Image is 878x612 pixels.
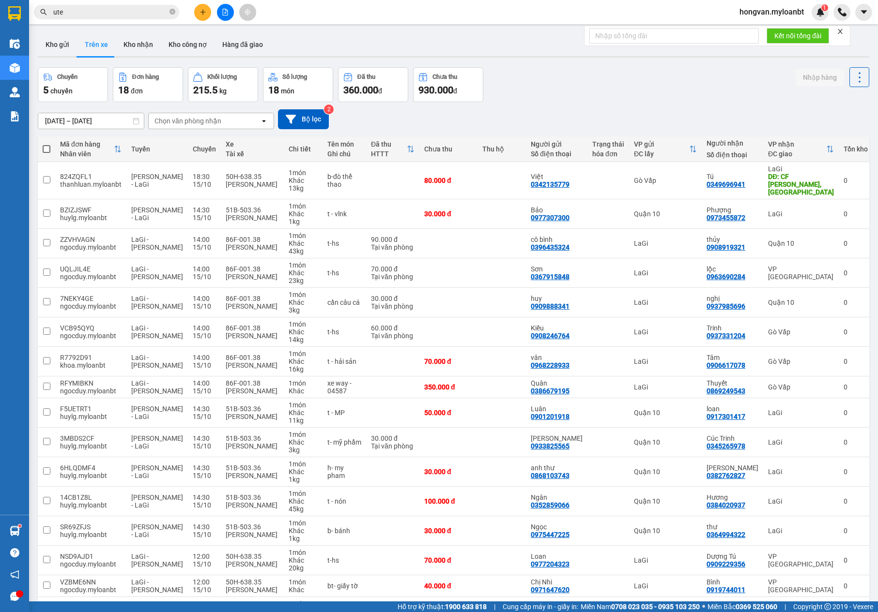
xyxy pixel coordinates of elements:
[289,409,318,417] div: Khác
[424,145,473,153] div: Chưa thu
[193,84,217,96] span: 215.5
[60,472,122,479] div: huylg.myloanbt
[60,140,114,148] div: Mã đơn hàng
[222,9,229,15] span: file-add
[194,4,211,21] button: plus
[418,84,453,96] span: 930.000
[289,336,318,343] div: 14 kg
[707,273,745,281] div: 0963690284
[289,232,318,239] div: 1 món
[366,136,419,162] th: Toggle SortBy
[193,273,216,281] div: 15/10
[768,468,834,476] div: LaGi
[289,401,318,409] div: 1 món
[60,413,122,420] div: huylg.myloanbt
[193,145,216,153] div: Chuyến
[531,265,583,273] div: Sơn
[278,109,329,129] button: Bộ lọc
[774,30,821,41] span: Kết nối tổng đài
[161,33,215,56] button: Kho công nợ
[289,320,318,328] div: 1 món
[634,210,697,218] div: Quận 10
[768,140,826,148] div: VP nhận
[768,239,834,247] div: Quận 10
[707,180,745,188] div: 0349696941
[169,9,175,15] span: close-circle
[531,332,570,340] div: 0908246764
[289,184,318,192] div: 13 kg
[226,405,279,413] div: 51B-503.36
[289,291,318,299] div: 1 món
[707,243,745,251] div: 0908919321
[289,239,318,247] div: Khác
[531,243,570,251] div: 0396435324
[60,387,122,395] div: ngocduy.myloanbt
[60,243,122,251] div: ngocduy.myloanbt
[634,438,697,446] div: Quận 10
[634,409,697,417] div: Quận 10
[289,460,318,468] div: 1 món
[844,328,868,336] div: 0
[768,358,834,365] div: Gò Vấp
[844,438,868,446] div: 0
[289,269,318,277] div: Khác
[193,379,216,387] div: 14:00
[531,434,583,442] div: cúc trinh
[226,214,279,222] div: [PERSON_NAME]
[327,464,361,479] div: h- my pham
[226,173,279,180] div: 50H-638.35
[226,379,279,387] div: 86F-001.38
[289,247,318,255] div: 43 kg
[707,413,745,420] div: 0917301417
[634,269,697,277] div: LaGi
[193,236,216,243] div: 14:00
[357,74,375,80] div: Đã thu
[131,236,183,251] span: LaGi - [PERSON_NAME]
[193,361,216,369] div: 15/10
[768,165,834,173] div: LaGi
[531,324,583,332] div: Kiều
[50,87,73,95] span: chuyến
[226,332,279,340] div: [PERSON_NAME]
[10,87,20,97] img: warehouse-icon
[226,361,279,369] div: [PERSON_NAME]
[289,210,318,218] div: Khác
[289,468,318,476] div: Khác
[531,413,570,420] div: 0901201918
[226,302,279,310] div: [PERSON_NAME]
[531,180,570,188] div: 0342135779
[289,417,318,424] div: 11 kg
[260,117,268,125] svg: open
[226,236,279,243] div: 86F-001.38
[844,210,868,218] div: 0
[60,273,122,281] div: ngocduy.myloanbt
[38,67,108,102] button: Chuyến5chuyến
[43,84,48,96] span: 5
[154,116,221,126] div: Chọn văn phòng nhận
[767,28,829,44] button: Kết nối tổng đài
[193,442,216,450] div: 15/10
[60,332,122,340] div: ngocduy.myloanbt
[60,180,122,188] div: thanhluan.myloanbt
[131,405,183,420] span: [PERSON_NAME] - LaGi
[60,354,122,361] div: R7792D91
[226,354,279,361] div: 86F-001.38
[169,8,175,17] span: close-circle
[795,69,845,86] button: Nhập hàng
[838,8,847,16] img: phone-icon
[10,63,20,73] img: warehouse-icon
[60,464,122,472] div: 6HLQDMF4
[844,299,868,306] div: 0
[289,218,318,225] div: 1 kg
[707,324,758,332] div: Trinh
[188,67,258,102] button: Khối lượng215.5kg
[589,28,759,44] input: Nhập số tổng đài
[289,446,318,454] div: 3 kg
[531,379,583,387] div: Quân
[116,33,161,56] button: Kho nhận
[707,265,758,273] div: lộc
[268,84,279,96] span: 18
[60,173,122,180] div: 824ZQFL1
[837,28,844,35] span: close
[327,358,361,365] div: t - hải sản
